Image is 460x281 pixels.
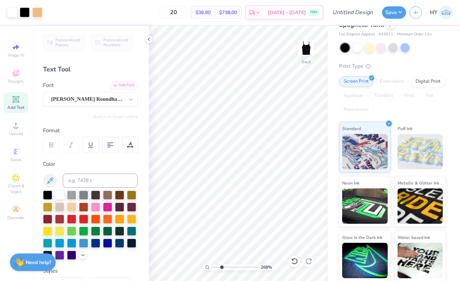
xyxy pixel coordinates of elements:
img: Metallic & Glitter Ink [398,188,443,224]
input: – – [160,6,187,19]
span: Metallic & Glitter Ink [398,179,439,187]
span: Minimum Order: 12 + [397,31,432,37]
input: Untitled Design [327,5,379,19]
span: Puff Ink [398,125,412,132]
div: Add Font [110,81,138,89]
div: Screen Print [339,76,373,87]
img: Standard [342,134,388,169]
img: Michelle Yuan [439,6,453,19]
strong: Need help? [26,259,51,266]
img: Back [299,41,313,55]
div: Styles [43,267,138,275]
span: FREE [310,10,317,15]
div: Foil [422,90,438,101]
div: Digital Print [411,76,445,87]
div: Embroidery [375,76,409,87]
span: Standard [342,125,361,132]
span: Greek [11,157,22,163]
span: Water based Ink [398,234,430,241]
button: Save [382,6,406,19]
input: e.g. 7428 c [63,174,138,188]
span: Image AI [8,52,24,58]
span: Los Angeles Apparel [339,31,375,37]
span: Personalized Numbers [103,37,128,47]
span: Glow in the Dark Ink [342,234,382,241]
span: # 43011 [379,31,393,37]
img: Glow in the Dark Ink [342,243,388,278]
span: MY [430,8,437,17]
button: Switch to Greek Letters [93,114,138,119]
span: Decorate [7,215,24,221]
img: Puff Ink [398,134,443,169]
span: Neon Ink [342,179,359,187]
div: Rhinestones [339,105,373,115]
div: Print Type [339,62,446,70]
span: Upload [9,131,23,136]
div: Back [302,59,311,65]
div: Transfers [369,90,398,101]
span: $738.00 [219,9,237,16]
span: 268 % [261,264,272,270]
span: Add Text [7,105,24,110]
span: [DATE] - [DATE] [268,9,306,16]
a: MY [430,6,453,19]
img: Neon Ink [342,188,388,224]
span: Personalized Names [55,37,80,47]
span: Clipart & logos [4,183,28,194]
span: $36.90 [195,9,211,16]
div: Color [43,160,138,168]
div: Format [43,127,138,135]
div: Vinyl [400,90,419,101]
img: Water based Ink [398,243,443,278]
div: Text Tool [43,65,138,74]
div: Applique [339,90,367,101]
span: Designs [8,78,24,84]
label: Font [43,81,54,89]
